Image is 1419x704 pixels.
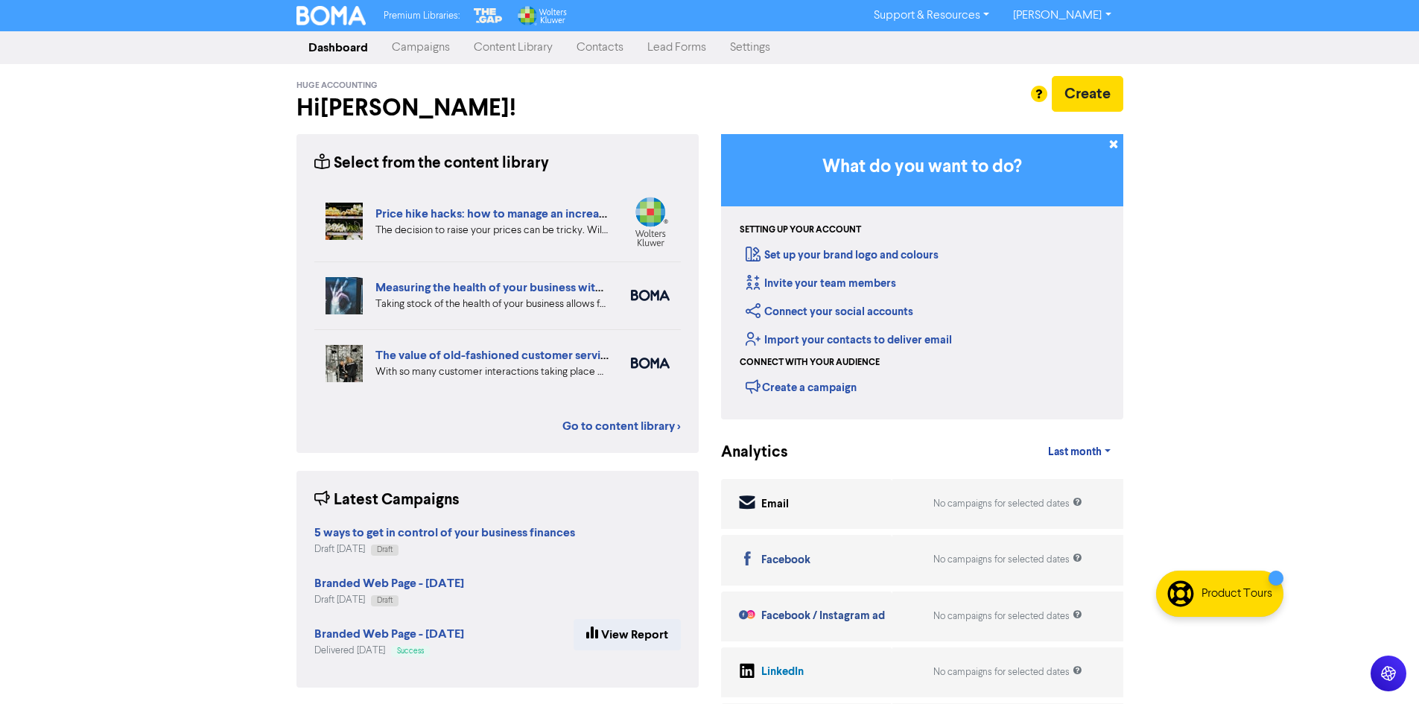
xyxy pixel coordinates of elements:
div: No campaigns for selected dates [933,665,1082,679]
img: wolters_kluwer [631,197,670,247]
a: View Report [574,619,681,650]
div: Select from the content library [314,152,549,175]
a: Lead Forms [635,33,718,63]
div: Facebook / Instagram ad [761,608,885,625]
div: With so many customer interactions taking place online, your online customer service has to be fi... [375,364,609,380]
h3: What do you want to do? [743,156,1101,178]
img: boma_accounting [631,290,670,301]
a: Invite your team members [746,276,896,291]
a: 5 ways to get in control of your business finances [314,527,575,539]
div: Create a campaign [746,375,857,398]
a: Measuring the health of your business with ratio measures [375,280,682,295]
div: Setting up your account [740,223,861,237]
div: The decision to raise your prices can be tricky. Will you lose customers or be able to reinforce ... [375,223,609,238]
div: Draft [DATE] [314,542,575,556]
span: Huge Accounting [296,80,378,91]
button: Create [1052,76,1123,112]
div: No campaigns for selected dates [933,497,1082,511]
a: Content Library [462,33,565,63]
a: Campaigns [380,33,462,63]
a: Last month [1036,437,1123,467]
div: Latest Campaigns [314,489,460,512]
div: Analytics [721,441,769,464]
div: Email [761,496,789,513]
div: Delivered [DATE] [314,644,464,658]
span: Draft [377,597,393,604]
strong: Branded Web Page - [DATE] [314,576,464,591]
a: Branded Web Page - [DATE] [314,578,464,590]
span: Success [397,647,424,655]
a: Support & Resources [862,4,1001,28]
div: LinkedIn [761,664,804,681]
div: Facebook [761,552,810,569]
a: Settings [718,33,782,63]
span: Last month [1048,445,1102,459]
a: [PERSON_NAME] [1001,4,1123,28]
a: Connect your social accounts [746,305,913,319]
h2: Hi [PERSON_NAME] ! [296,94,699,122]
a: Contacts [565,33,635,63]
a: Go to content library > [562,417,681,435]
img: Wolters Kluwer [516,6,567,25]
a: Import your contacts to deliver email [746,333,952,347]
div: No campaigns for selected dates [933,609,1082,624]
a: Dashboard [296,33,380,63]
a: Branded Web Page - [DATE] [314,629,464,641]
div: Getting Started in BOMA [721,134,1123,419]
div: No campaigns for selected dates [933,553,1082,567]
img: boma [631,358,670,369]
span: Draft [377,546,393,554]
div: Draft [DATE] [314,593,464,607]
a: Set up your brand logo and colours [746,248,939,262]
a: Price hike hacks: how to manage an increase without losing customers [375,206,748,221]
strong: 5 ways to get in control of your business finances [314,525,575,540]
div: Connect with your audience [740,356,880,370]
iframe: Chat Widget [1345,632,1419,704]
a: The value of old-fashioned customer service: getting data insights [375,348,725,363]
img: The Gap [472,6,504,25]
span: Premium Libraries: [384,11,460,21]
img: BOMA Logo [296,6,366,25]
strong: Branded Web Page - [DATE] [314,627,464,641]
div: Taking stock of the health of your business allows for more effective planning, early warning abo... [375,296,609,312]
